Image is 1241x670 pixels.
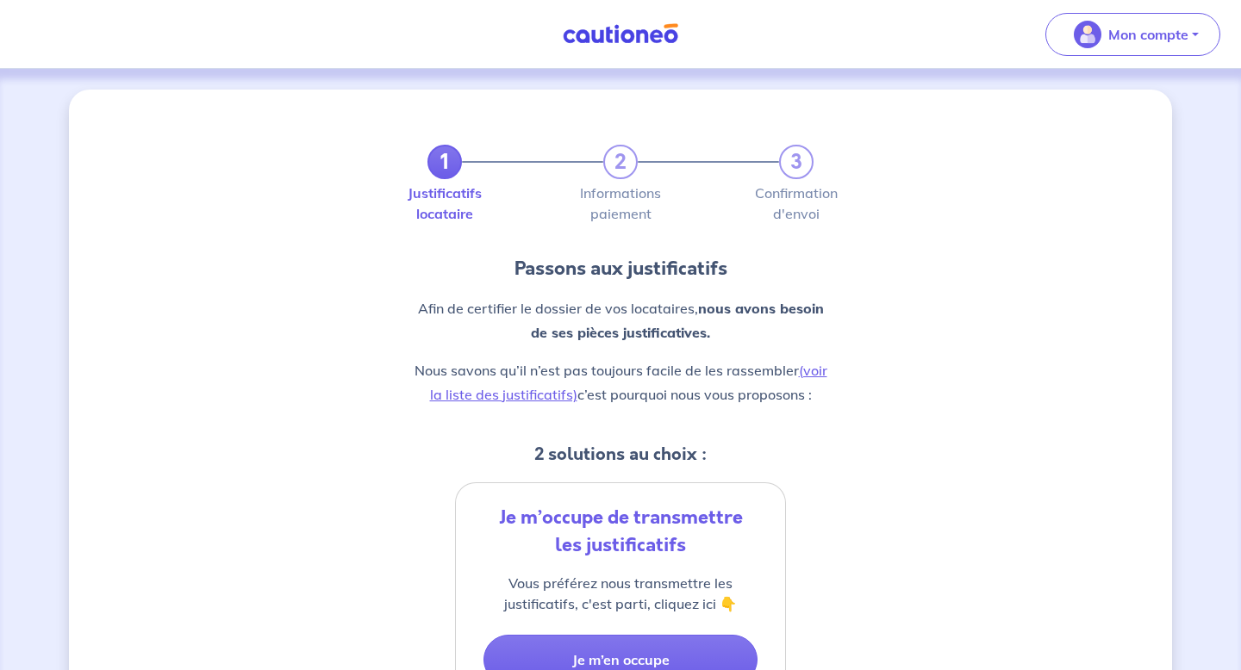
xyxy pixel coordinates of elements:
div: Je m’occupe de transmettre les justificatifs [483,504,758,559]
p: Passons aux justificatifs [514,255,727,282]
label: Justificatifs locataire [427,186,462,220]
img: Cautioneo [556,23,685,45]
p: Mon compte [1108,24,1188,45]
p: Nous savons qu’il n’est pas toujours facile de les rassembler c’est pourquoi nous vous proposons : [414,358,827,406]
label: Informations paiement [603,186,638,220]
img: illu_account_valid_menu.svg [1074,21,1101,48]
h5: 2 solutions au choix : [414,441,827,468]
p: Vous préférez nous transmettre les justificatifs, c'est parti, cliquez ici 👇 [483,573,758,614]
p: Afin de certifier le dossier de vos locataires, [414,296,827,344]
label: Confirmation d'envoi [779,186,814,220]
button: illu_account_valid_menu.svgMon compte [1045,13,1220,56]
a: 1 [427,145,462,179]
